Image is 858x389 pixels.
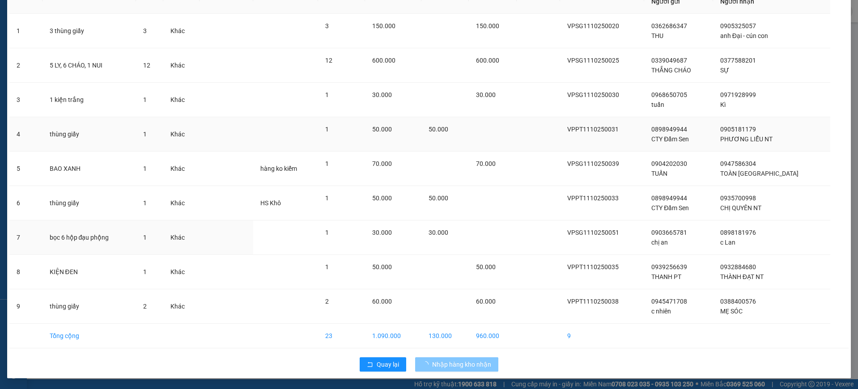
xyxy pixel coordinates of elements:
[720,67,729,74] span: SỰ
[163,289,200,324] td: Khác
[143,234,147,241] span: 1
[476,22,499,30] span: 150.000
[9,83,42,117] td: 3
[651,126,687,133] span: 0898949944
[42,220,136,255] td: bọc 6 hộp đạu phộng
[163,83,200,117] td: Khác
[567,126,619,133] span: VPPT1110250031
[325,263,329,271] span: 1
[476,298,496,305] span: 60.000
[372,298,392,305] span: 60.000
[9,117,42,152] td: 4
[143,62,150,69] span: 12
[567,160,619,167] span: VPSG1110250039
[325,22,329,30] span: 3
[42,48,136,83] td: 5 LY, 6 CHÁO, 1 NUI
[720,298,756,305] span: 0388400576
[9,255,42,289] td: 8
[163,220,200,255] td: Khác
[9,152,42,186] td: 5
[651,273,681,280] span: THANH PT
[163,186,200,220] td: Khác
[720,135,773,143] span: PHƯƠNG LIỄU NT
[42,152,136,186] td: BAO XANH
[42,83,136,117] td: 1 kiện trắng
[325,194,329,202] span: 1
[720,32,768,39] span: anh Đại - cún con
[720,170,799,177] span: TOÀN [GEOGRAPHIC_DATA]
[260,165,297,172] span: hàng ko kiểm
[143,27,147,34] span: 3
[372,57,395,64] span: 600.000
[325,229,329,236] span: 1
[651,160,687,167] span: 0904202030
[163,152,200,186] td: Khác
[325,298,329,305] span: 2
[720,91,756,98] span: 0971928999
[372,22,395,30] span: 150.000
[42,14,136,48] td: 3 thùng giấy
[651,298,687,305] span: 0945471708
[469,324,517,348] td: 960.000
[651,229,687,236] span: 0903665781
[651,239,668,246] span: chị an
[372,263,392,271] span: 50.000
[651,194,687,202] span: 0898949944
[260,199,281,207] span: HS Khô
[651,91,687,98] span: 0968650705
[651,22,687,30] span: 0362686347
[143,268,147,275] span: 1
[651,204,689,211] span: CTY Đầm Sen
[372,126,392,133] span: 50.000
[365,324,421,348] td: 1.090.000
[9,14,42,48] td: 1
[367,361,373,368] span: rollback
[429,229,448,236] span: 30.000
[143,199,147,207] span: 1
[720,126,756,133] span: 0905181179
[9,289,42,324] td: 9
[163,117,200,152] td: Khác
[372,194,392,202] span: 50.000
[163,255,200,289] td: Khác
[651,67,691,74] span: THẮNG CHÁO
[325,91,329,98] span: 1
[720,204,761,211] span: CHỊ QUYÊN NT
[143,131,147,138] span: 1
[651,57,687,64] span: 0339049687
[42,289,136,324] td: thùng giấy
[9,48,42,83] td: 2
[360,357,406,372] button: rollbackQuay lại
[651,101,664,108] span: tuấn
[567,298,619,305] span: VPPT1110250038
[42,324,136,348] td: Tổng cộng
[163,48,200,83] td: Khác
[567,22,619,30] span: VPSG1110250020
[143,96,147,103] span: 1
[432,359,491,369] span: Nhập hàng kho nhận
[422,361,432,368] span: loading
[372,160,392,167] span: 70.000
[651,170,667,177] span: TUẤN
[429,194,448,202] span: 50.000
[476,263,496,271] span: 50.000
[42,255,136,289] td: KIỆN ĐEN
[567,91,619,98] span: VPSG1110250030
[720,22,756,30] span: 0905325057
[143,303,147,310] span: 2
[720,273,764,280] span: THÀNH ĐẠT NT
[720,194,756,202] span: 0935700998
[720,229,756,236] span: 0898181976
[415,357,498,372] button: Nhập hàng kho nhận
[42,117,136,152] td: thùng giấy
[476,91,496,98] span: 30.000
[560,324,644,348] td: 9
[651,263,687,271] span: 0939256639
[42,186,136,220] td: thùng giấy
[429,126,448,133] span: 50.000
[651,135,689,143] span: CTY Đầm Sen
[720,101,726,108] span: Kì
[720,160,756,167] span: 0947586304
[325,160,329,167] span: 1
[9,220,42,255] td: 7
